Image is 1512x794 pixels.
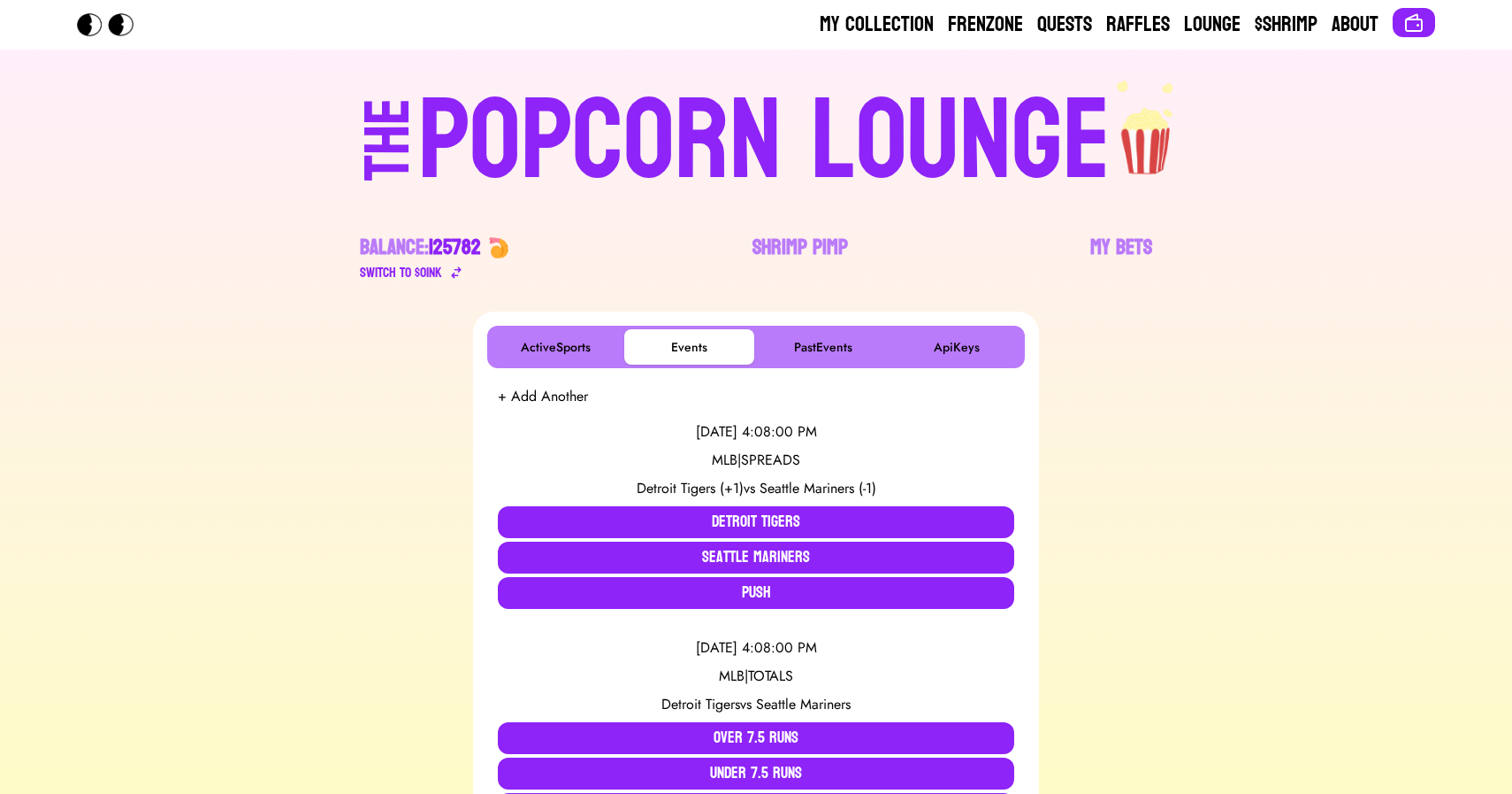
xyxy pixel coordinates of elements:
[498,421,1014,443] div: [DATE] 4:08:00 PM
[760,478,876,498] span: Seattle Mariners (-1)
[429,228,481,266] span: 125782
[418,85,1111,198] div: POPCORN LOUNGE
[1255,11,1317,39] a: $Shrimp
[756,694,851,714] span: Seattle Mariners
[360,262,442,283] div: Switch to $ OINK
[1037,11,1092,39] a: Quests
[637,478,744,498] span: Detroit Tigers (+1)
[1111,78,1183,177] img: popcorn
[1403,12,1424,34] img: Connect wallet
[488,237,509,258] img: 🍤
[820,11,934,39] a: My Collection
[498,506,1014,538] button: Detroit Tigers
[77,13,148,36] img: Popcorn
[498,386,588,407] button: + Add Another
[211,78,1301,198] a: THEPOPCORN LOUNGEpopcorn
[1332,11,1378,39] a: About
[498,637,1014,659] div: [DATE] 4:08:00 PM
[1106,11,1170,39] a: Raffles
[356,98,420,216] div: THE
[498,666,1014,687] div: MLB | TOTALS
[498,450,1014,471] div: MLB | SPREADS
[661,694,740,714] span: Detroit Tigers
[498,542,1014,574] button: Seattle Mariners
[1184,11,1241,39] a: Lounge
[758,329,888,365] button: PastEvents
[891,329,1021,365] button: ApiKeys
[360,234,481,262] div: Balance:
[948,11,1023,39] a: Frenzone
[498,758,1014,790] button: Under 7.5 Runs
[498,577,1014,609] button: Push
[498,694,1014,715] div: vs
[752,234,848,283] a: Shrimp Pimp
[498,478,1014,499] div: vs
[491,329,621,365] button: ActiveSports
[1090,234,1152,283] a: My Bets
[498,722,1014,754] button: Over 7.5 Runs
[624,329,754,365] button: Events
